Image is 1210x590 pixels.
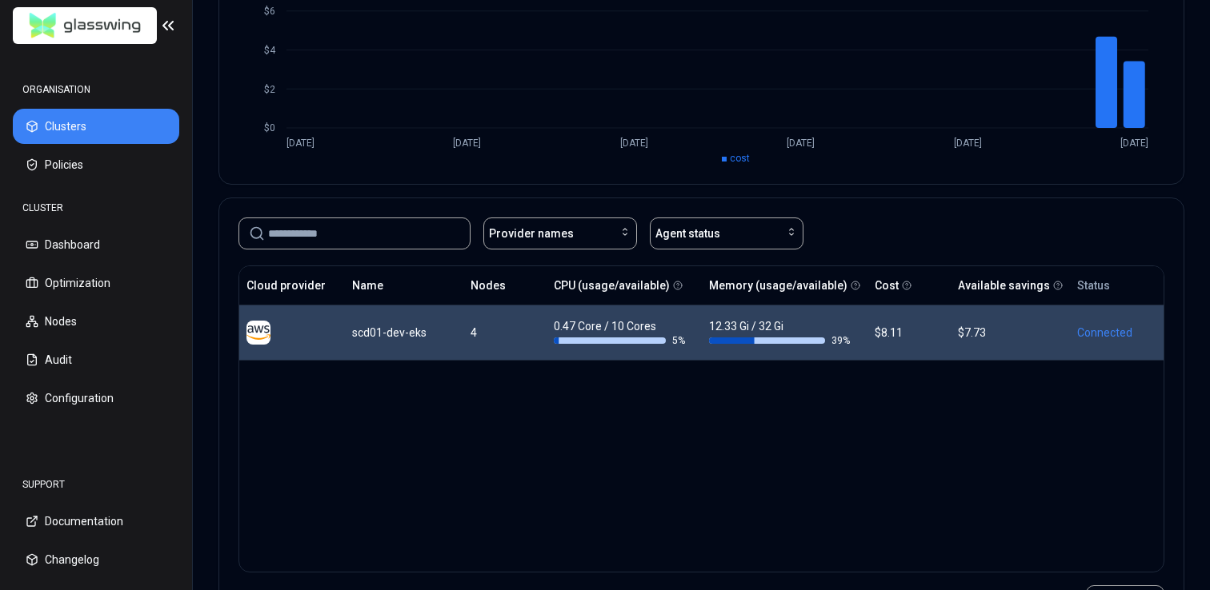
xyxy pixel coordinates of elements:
div: CLUSTER [13,192,179,224]
button: Optimization [13,265,179,301]
button: Available savings [958,269,1050,301]
tspan: $6 [264,6,275,17]
img: aws [246,321,270,345]
tspan: [DATE] [954,138,982,149]
div: SUPPORT [13,468,179,500]
tspan: [DATE] [620,138,648,149]
button: Configuration [13,381,179,416]
tspan: [DATE] [453,138,481,149]
div: scd01-dev-eks [352,325,455,341]
div: Status [1077,277,1110,293]
button: Nodes [471,269,506,301]
tspan: [DATE] [1120,138,1148,149]
tspan: [DATE] [787,138,815,149]
tspan: [DATE] [286,138,315,149]
button: Agent status [650,217,803,249]
div: 0.47 Core / 10 Cores [554,318,695,347]
button: Nodes [13,304,179,339]
span: Agent status [655,225,720,241]
button: Name [352,269,383,301]
div: Connected [1077,325,1156,341]
button: Cost [875,269,899,301]
button: Audit [13,342,179,377]
img: GlassWing [23,7,147,45]
div: 5 % [554,334,695,347]
div: $7.73 [958,325,1063,341]
button: Policies [13,147,179,182]
button: Provider names [483,217,637,249]
div: 39 % [709,334,850,347]
div: $8.11 [875,325,944,341]
span: cost [730,153,750,164]
div: 12.33 Gi / 32 Gi [709,318,850,347]
tspan: $2 [264,84,275,95]
button: Memory (usage/available) [709,269,847,301]
tspan: $0 [264,122,275,134]
span: Provider names [489,225,574,241]
button: Clusters [13,109,179,144]
div: 4 [471,325,539,341]
tspan: $4 [264,45,276,56]
button: Cloud provider [246,269,326,301]
div: ORGANISATION [13,74,179,106]
button: Documentation [13,504,179,539]
button: Dashboard [13,227,179,262]
button: Changelog [13,542,179,577]
button: CPU (usage/available) [554,269,670,301]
